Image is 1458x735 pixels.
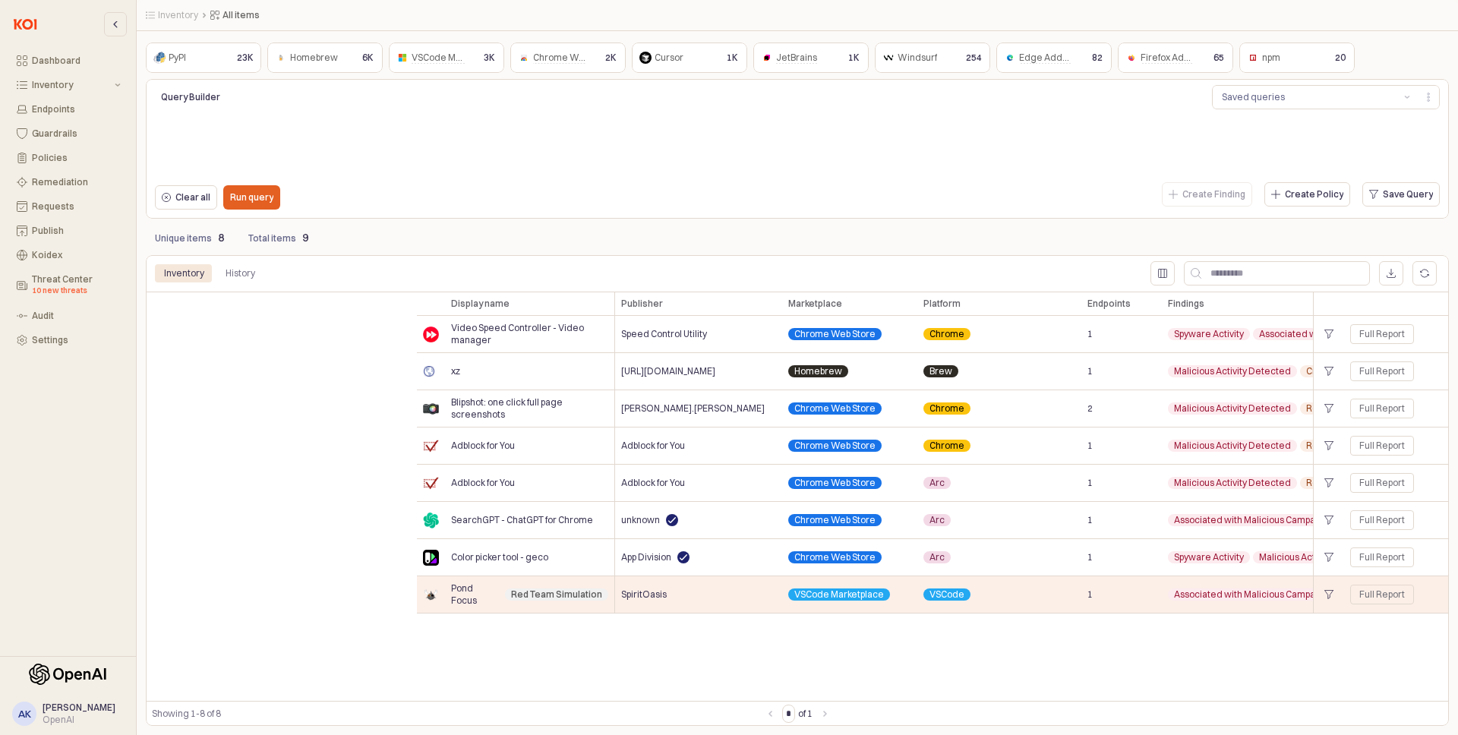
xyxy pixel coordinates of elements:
div: Remediation [32,177,121,188]
div: Guardrails [32,128,121,139]
span: Adblock for You [621,477,685,489]
div: Windsurf254 [875,43,990,73]
span: Chrome Web Store [533,52,614,64]
div: Full Report [1359,328,1405,340]
span: Malicious Activity Detected [1174,402,1291,415]
span: Associated with Malicious Campaign [1259,328,1414,340]
button: Publish [8,220,130,241]
span: 1 [1087,477,1093,489]
div: Full Report [1350,324,1414,344]
div: Table toolbar [146,701,1449,726]
div: PyPI [169,50,186,65]
div: Full Report [1350,399,1414,418]
div: 10 new threats [32,285,121,297]
button: Dashboard [8,50,130,71]
span: Homebrew [794,365,842,377]
span: Display name [451,298,510,310]
span: [PERSON_NAME].[PERSON_NAME] [621,402,765,415]
button: Endpoints [8,99,130,120]
p: Total items [248,232,296,245]
span: Speed Control Utility [621,328,707,340]
p: Save Query [1383,188,1433,200]
span: Pond Focus [451,582,499,607]
span: Spyware Activity [1174,551,1244,563]
span: Arc [929,514,945,526]
span: 1 [1087,365,1093,377]
span: Chrome Web Store [794,551,876,563]
p: 3K [484,51,495,65]
p: Create Finding [1182,188,1245,200]
span: App Division [621,551,671,563]
input: Page [783,705,794,722]
span: Associated with Malicious Campaign [1174,588,1329,601]
span: Removed from Marketplace [1306,440,1425,452]
span: 1 [1087,514,1093,526]
p: 254 [966,51,982,65]
span: VSCode Marketplace [412,52,501,64]
div: History [216,264,264,282]
div: Full Report [1359,440,1405,452]
span: 1 [1087,551,1093,563]
div: Full Report [1350,510,1414,530]
div: Cursor1K [632,43,747,73]
div: Full Report [1350,436,1414,456]
div: Endpoints [32,104,121,115]
div: VSCode Marketplace3K [389,43,504,73]
div: + [1320,436,1338,456]
span: Platform [923,298,961,310]
span: Removed from Marketplace [1306,402,1425,415]
div: + [1320,399,1338,418]
button: Guardrails [8,123,130,144]
span: Arc [929,551,945,563]
span: Marketplace [788,298,842,310]
div: Red Team Simulation [511,588,602,601]
div: npm20 [1239,43,1355,73]
div: JetBrains1K [753,43,869,73]
button: Run query [223,185,280,210]
button: Saved queries [1213,86,1398,109]
span: Critical-Risk Vulnerability [1306,365,1412,377]
button: AK [12,702,36,726]
label: of 1 [798,706,813,721]
span: 1 [1087,328,1093,340]
span: Chrome Web Store [794,477,876,489]
span: Chrome Web Store [794,514,876,526]
span: Malicious Activity Detected [1174,365,1291,377]
button: Inventory [8,74,130,96]
div: + [1320,510,1338,530]
div: Full Report [1359,551,1405,563]
p: 8 [218,230,224,246]
span: Blipshot: one click full page screenshots [451,396,608,421]
div: Threat Center [32,274,121,297]
button: Menu [1417,85,1440,109]
div: Publish [32,226,121,236]
span: Brew [929,365,952,377]
span: Removed from Marketplace [1306,477,1425,489]
p: 65 [1213,51,1224,65]
div: Settings [32,335,121,345]
div: Inventory [164,264,204,282]
span: Associated with Malicious Campaign [1174,514,1329,526]
div: Saved queries [1222,90,1285,105]
span: Findings [1168,298,1204,310]
span: Chrome [929,440,964,452]
p: 82 [1092,51,1103,65]
span: Video Speed Controller - Video manager [451,322,608,346]
div: Requests [32,201,121,212]
p: 1K [848,51,860,65]
span: Arc [929,477,945,489]
span: Malicious Activity Detected [1174,440,1291,452]
span: Edge Add-ons [1019,52,1081,64]
span: Chrome Web Store [794,440,876,452]
span: Chrome Web Store [794,328,876,340]
div: + [1320,585,1338,604]
div: Inventory [32,80,112,90]
div: Full Report [1359,477,1405,489]
span: Firefox Add-ons [1141,52,1209,64]
p: Run query [230,191,273,203]
p: Clear all [175,191,210,203]
div: Windsurf [898,50,937,65]
span: unknown [621,514,660,526]
div: History [226,264,255,282]
button: Save Query [1362,182,1440,207]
